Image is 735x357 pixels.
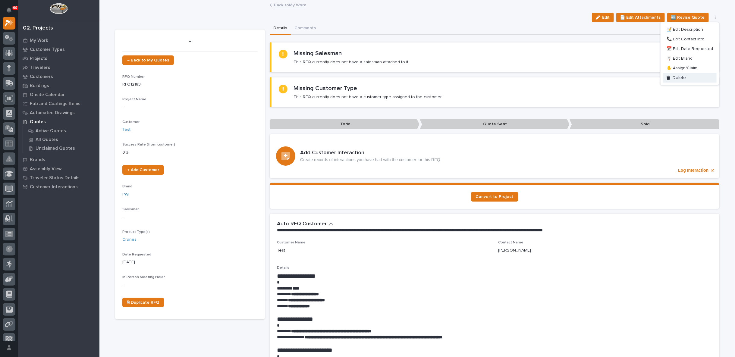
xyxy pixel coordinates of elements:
[498,247,531,254] p: [PERSON_NAME]
[667,64,697,72] span: ✋ Assign/Claim
[36,146,75,151] p: Unclaimed Quotes
[294,85,357,92] h2: Missing Customer Type
[122,275,165,279] span: In-Person Meeting Held?
[18,81,99,90] a: Buildings
[18,45,99,54] a: Customer Types
[30,184,78,190] p: Customer Interactions
[127,168,159,172] span: + Add Customer
[277,221,333,227] button: Auto RFQ Customer
[667,36,705,43] span: 📞 Edit Contact Info
[18,54,99,63] a: Projects
[277,247,285,254] p: Test
[23,25,53,32] div: 02. Projects
[122,149,258,156] p: 0 %
[122,236,137,243] a: Cranes
[30,166,61,172] p: Assembly View
[122,55,174,65] a: ← Back to My Quotes
[18,36,99,45] a: My Work
[476,195,514,199] span: Convert to Project
[30,119,46,125] p: Quotes
[667,13,709,22] button: 🆕 Revise Quote
[420,119,570,129] p: Quote Sent
[616,13,665,22] button: 📄 Edit Attachments
[122,253,151,256] span: Date Requested
[291,22,319,35] button: Comments
[18,182,99,191] a: Customer Interactions
[122,282,258,288] p: -
[18,155,99,164] a: Brands
[122,230,150,234] span: Product Type(s)
[122,104,258,110] p: -
[122,165,164,175] a: + Add Customer
[270,119,419,129] p: Todo
[18,164,99,173] a: Assembly View
[122,81,258,88] p: RFQ12183
[23,127,99,135] a: Active Quotes
[277,266,289,270] span: Details
[18,108,99,117] a: Automated Drawings
[30,157,45,163] p: Brands
[122,259,258,265] p: [DATE]
[274,1,306,8] a: Back toMy Work
[300,150,440,156] h3: Add Customer Interaction
[122,191,129,198] a: PWI
[18,63,99,72] a: Travelers
[277,221,327,227] h2: Auto RFQ Customer
[23,144,99,152] a: Unclaimed Quotes
[127,300,159,305] span: ⎘ Duplicate RFQ
[18,72,99,81] a: Customers
[23,135,99,144] a: All Quotes
[122,98,146,101] span: Project Name
[667,55,693,62] span: 🪧 Edit Brand
[667,26,703,33] span: 📝 Edit Description
[122,214,258,220] p: -
[30,92,65,98] p: Onsite Calendar
[300,157,440,162] p: Create records of interactions you have had with the customer for this RFQ
[8,7,15,17] div: Notifications90
[294,50,342,57] h2: Missing Salesman
[122,120,140,124] span: Customer
[673,75,686,80] span: Delete
[30,74,53,80] p: Customers
[127,58,169,62] span: ← Back to My Quotes
[270,134,719,178] a: Log Interaction
[30,83,49,89] p: Buildings
[30,38,48,43] p: My Work
[294,94,442,100] p: This RFQ currently does not have a customer type assigned to the customer
[18,117,99,126] a: Quotes
[471,192,518,202] a: Convert to Project
[18,173,99,182] a: Traveler Status Details
[50,3,68,14] img: Workspace Logo
[592,13,614,22] button: Edit
[3,4,15,16] button: Notifications
[667,45,713,52] span: 📅 Edit Date Requested
[122,185,132,188] span: Brand
[498,241,523,244] span: Contact Name
[678,168,708,173] p: Log Interaction
[122,208,140,211] span: Salesman
[122,75,145,79] span: RFQ Number
[671,14,705,21] span: 🆕 Revise Quote
[30,175,80,181] p: Traveler Status Details
[570,119,719,129] p: Sold
[277,241,306,244] span: Customer Name
[13,6,17,10] p: 90
[620,14,661,21] span: 📄 Edit Attachments
[294,59,409,65] p: This RFQ currently does not have a salesman attached to it.
[36,128,66,134] p: Active Quotes
[18,99,99,108] a: Fab and Coatings Items
[30,56,47,61] p: Projects
[122,127,130,133] a: Test
[18,90,99,99] a: Onsite Calendar
[602,15,610,20] span: Edit
[30,110,75,116] p: Automated Drawings
[122,37,258,45] p: -
[122,298,164,307] a: ⎘ Duplicate RFQ
[30,101,80,107] p: Fab and Coatings Items
[36,137,58,142] p: All Quotes
[122,143,175,146] span: Success Rate (from customer)
[30,47,65,52] p: Customer Types
[270,22,291,35] button: Details
[30,65,50,70] p: Travelers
